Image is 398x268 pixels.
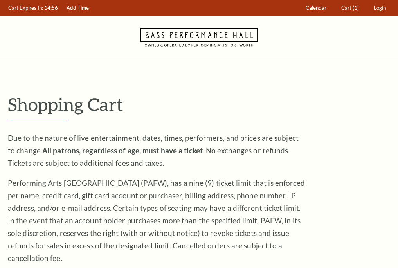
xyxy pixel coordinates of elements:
[44,5,58,11] span: 14:56
[338,0,363,16] a: Cart (1)
[302,0,330,16] a: Calendar
[306,5,326,11] span: Calendar
[341,5,351,11] span: Cart
[374,5,386,11] span: Login
[8,5,43,11] span: Cart Expires In:
[353,5,359,11] span: (1)
[8,177,305,264] p: Performing Arts [GEOGRAPHIC_DATA] (PAFW), has a nine (9) ticket limit that is enforced per name, ...
[370,0,390,16] a: Login
[8,94,390,114] p: Shopping Cart
[63,0,93,16] a: Add Time
[42,146,203,155] strong: All patrons, regardless of age, must have a ticket
[8,133,299,167] span: Due to the nature of live entertainment, dates, times, performers, and prices are subject to chan...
